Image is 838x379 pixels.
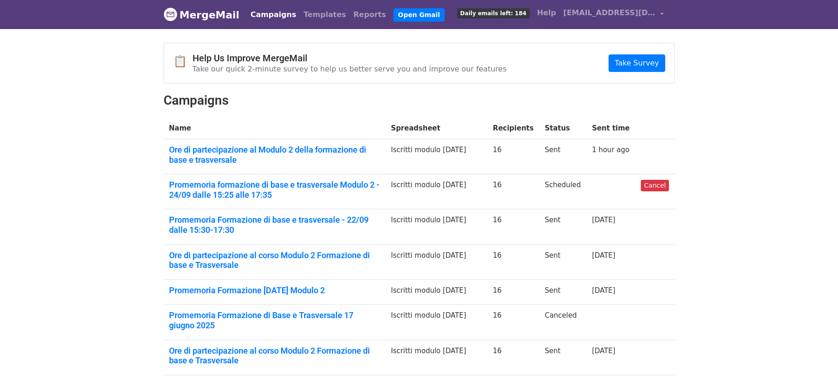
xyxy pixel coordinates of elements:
a: Take Survey [609,54,665,72]
td: Scheduled [539,174,586,209]
td: Iscritti modulo [DATE] [386,139,487,174]
a: Reports [350,6,390,24]
a: Promemoria Formazione di Base e Trasversale 17 giugno 2025 [169,310,380,330]
a: Cancel [641,180,669,191]
td: Sent [539,209,586,244]
a: MergeMail [164,5,240,24]
td: Iscritti modulo [DATE] [386,279,487,305]
a: Templates [300,6,350,24]
span: [EMAIL_ADDRESS][DOMAIN_NAME] [563,7,656,18]
th: Recipients [487,118,539,139]
a: [DATE] [592,347,615,355]
a: Ore di partecipazione al corso Modulo 2 Formazione di base e Trasversale [169,250,380,270]
td: Iscritti modulo [DATE] [386,209,487,244]
td: 16 [487,305,539,340]
td: Iscritti modulo [DATE] [386,174,487,209]
a: Daily emails left: 184 [453,4,533,22]
th: Status [539,118,586,139]
a: Promemoria Formazione [DATE] Modulo 2 [169,285,380,296]
h4: Help Us Improve MergeMail [193,53,507,64]
span: 📋 [173,55,193,68]
td: 16 [487,209,539,244]
a: Promemoria Formazione di base e trasversale - 22/09 dalle 15:30-17:30 [169,215,380,235]
a: [DATE] [592,216,615,224]
img: MergeMail logo [164,7,177,21]
th: Name [164,118,386,139]
a: [DATE] [592,286,615,295]
h2: Campaigns [164,93,675,108]
a: [EMAIL_ADDRESS][DOMAIN_NAME] [560,4,668,25]
a: 1 hour ago [592,146,629,154]
a: Campaigns [247,6,300,24]
td: Sent [539,244,586,279]
th: Sent time [586,118,635,139]
td: 16 [487,139,539,174]
td: Sent [539,139,586,174]
td: 16 [487,244,539,279]
td: 16 [487,279,539,305]
td: Iscritti modulo [DATE] [386,305,487,340]
p: Take our quick 2-minute survey to help us better serve you and improve our features [193,64,507,74]
a: Ore di partecipazione al corso Modulo 2 Formazione di base e Trasversale [169,346,380,366]
span: Daily emails left: 184 [457,8,530,18]
a: Help [533,4,560,22]
th: Spreadsheet [386,118,487,139]
td: 16 [487,174,539,209]
td: Sent [539,279,586,305]
a: [DATE] [592,251,615,260]
td: Canceled [539,305,586,340]
td: Sent [539,340,586,375]
td: 16 [487,340,539,375]
a: Promemoria formazione di base e trasversale Modulo 2 - 24/09 dalle 15:25 alle 17:35 [169,180,380,200]
a: Ore di partecipazione al Modulo 2 della formazione di base e trasversale [169,145,380,165]
a: Open Gmail [393,8,445,22]
td: Iscritti modulo [DATE] [386,340,487,375]
td: Iscritti modulo [DATE] [386,244,487,279]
